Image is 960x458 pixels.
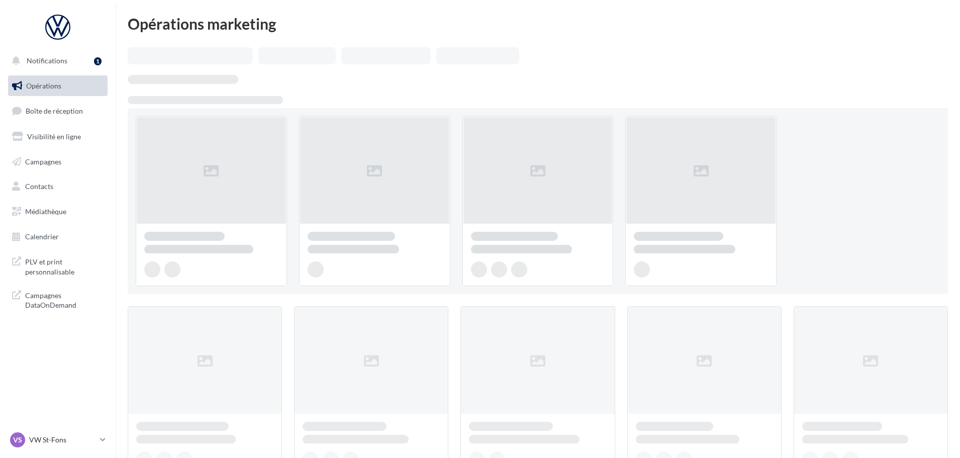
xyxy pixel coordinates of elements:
[6,285,110,314] a: Campagnes DataOnDemand
[6,100,110,122] a: Boîte de réception
[6,226,110,247] a: Calendrier
[6,50,106,71] button: Notifications 1
[26,81,61,90] span: Opérations
[94,57,102,65] div: 1
[25,289,104,310] span: Campagnes DataOnDemand
[6,151,110,172] a: Campagnes
[128,16,948,31] div: Opérations marketing
[6,201,110,222] a: Médiathèque
[29,435,96,445] p: VW St-Fons
[26,107,83,115] span: Boîte de réception
[6,75,110,97] a: Opérations
[25,182,53,191] span: Contacts
[6,176,110,197] a: Contacts
[27,132,81,141] span: Visibilité en ligne
[8,430,108,449] a: VS VW St-Fons
[25,157,61,165] span: Campagnes
[13,435,22,445] span: VS
[25,232,59,241] span: Calendrier
[6,126,110,147] a: Visibilité en ligne
[6,251,110,281] a: PLV et print personnalisable
[25,255,104,277] span: PLV et print personnalisable
[25,207,66,216] span: Médiathèque
[27,56,67,65] span: Notifications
